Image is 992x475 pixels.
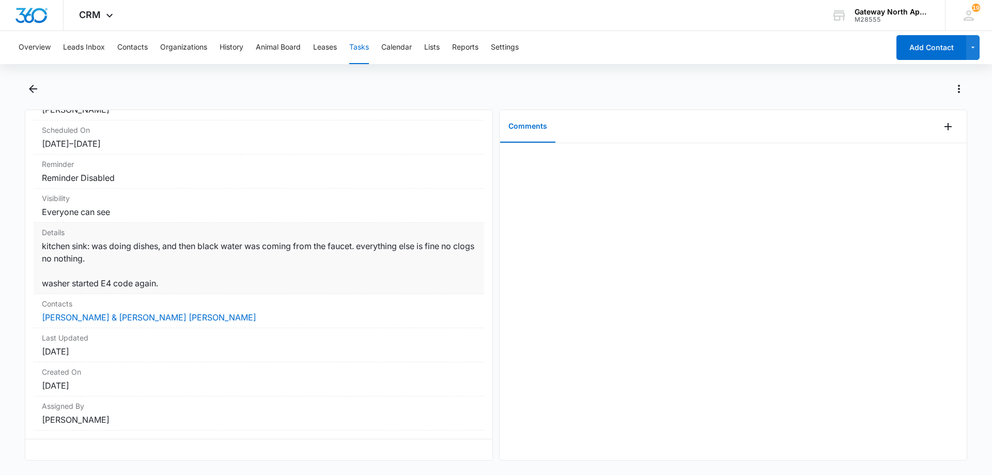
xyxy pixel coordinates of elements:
[42,379,476,392] dd: [DATE]
[34,189,484,223] div: VisibilityEveryone can see
[63,31,105,64] button: Leads Inbox
[42,298,476,309] dt: Contacts
[34,120,484,155] div: Scheduled On[DATE]–[DATE]
[42,125,476,135] dt: Scheduled On
[256,31,301,64] button: Animal Board
[951,81,967,97] button: Actions
[940,118,956,135] button: Add Comment
[117,31,148,64] button: Contacts
[42,172,476,184] dd: Reminder Disabled
[42,193,476,204] dt: Visibility
[972,4,980,12] div: notifications count
[42,206,476,218] dd: Everyone can see
[349,31,369,64] button: Tasks
[42,240,476,289] dd: kitchen sink: was doing dishes, and then black water was coming from the faucet. everything else ...
[34,396,484,431] div: Assigned By[PERSON_NAME]
[381,31,412,64] button: Calendar
[34,155,484,189] div: ReminderReminder Disabled
[491,31,519,64] button: Settings
[42,137,476,150] dd: [DATE] – [DATE]
[500,111,555,143] button: Comments
[34,328,484,362] div: Last Updated[DATE]
[220,31,243,64] button: History
[34,362,484,396] div: Created On[DATE]
[855,16,930,23] div: account id
[42,159,476,170] dt: Reminder
[79,9,101,20] span: CRM
[896,35,966,60] button: Add Contact
[42,332,476,343] dt: Last Updated
[42,366,476,377] dt: Created On
[424,31,440,64] button: Lists
[855,8,930,16] div: account name
[160,31,207,64] button: Organizations
[42,345,476,358] dd: [DATE]
[313,31,337,64] button: Leases
[34,294,484,328] div: Contacts[PERSON_NAME] & [PERSON_NAME] [PERSON_NAME]
[42,401,476,411] dt: Assigned By
[34,223,484,294] div: Detailskitchen sink: was doing dishes, and then black water was coming from the faucet. everythin...
[972,4,980,12] span: 19
[452,31,478,64] button: Reports
[19,31,51,64] button: Overview
[42,413,476,426] dd: [PERSON_NAME]
[42,312,256,323] a: [PERSON_NAME] & [PERSON_NAME] [PERSON_NAME]
[42,227,476,238] dt: Details
[25,81,41,97] button: Back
